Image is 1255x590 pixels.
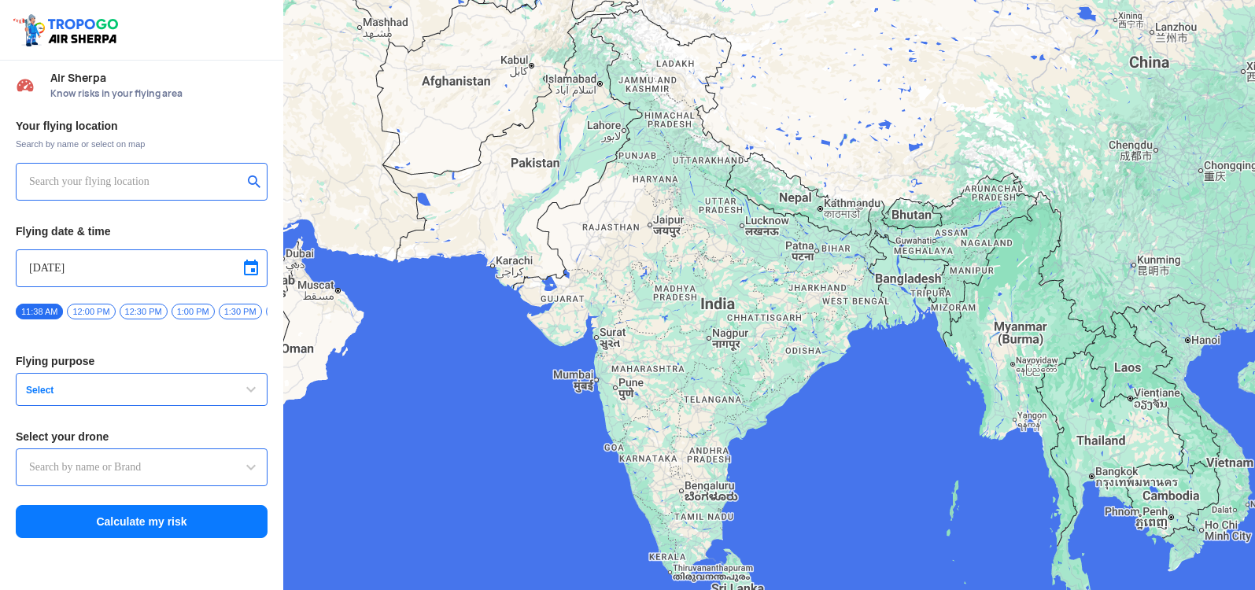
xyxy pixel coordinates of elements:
h3: Your flying location [16,120,268,131]
h3: Flying purpose [16,356,268,367]
span: Air Sherpa [50,72,268,84]
span: 12:00 PM [67,304,115,319]
span: Select [20,384,216,396]
span: 11:38 AM [16,304,63,319]
span: Know risks in your flying area [50,87,268,100]
button: Calculate my risk [16,505,268,538]
img: Risk Scores [16,76,35,94]
span: 1:30 PM [219,304,262,319]
input: Search by name or Brand [29,458,254,477]
span: 12:30 PM [120,304,168,319]
img: ic_tgdronemaps.svg [12,12,124,48]
input: Search your flying location [29,172,242,191]
button: Select [16,373,268,406]
span: Search by name or select on map [16,138,268,150]
span: 2:00 PM [266,304,309,319]
span: 1:00 PM [172,304,215,319]
h3: Flying date & time [16,226,268,237]
input: Select Date [29,259,254,278]
h3: Select your drone [16,431,268,442]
